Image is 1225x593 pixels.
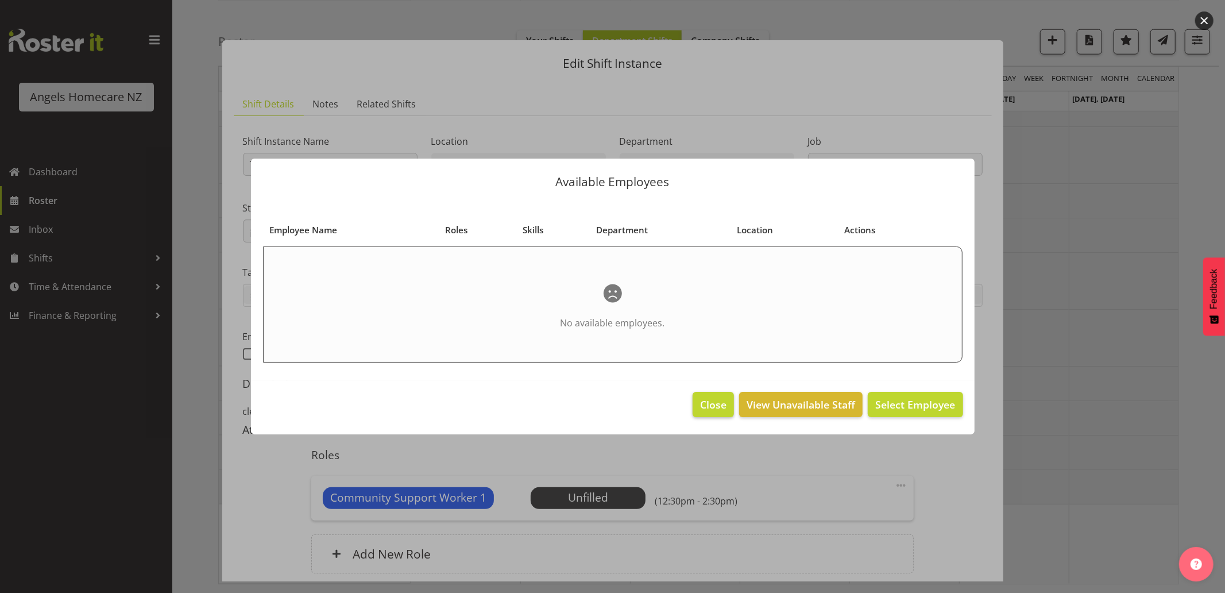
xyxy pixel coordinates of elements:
[700,397,727,412] span: Close
[298,316,928,330] p: No available employees.
[693,392,734,417] button: Close
[875,398,955,411] span: Select Employee
[844,224,875,237] span: Actions
[1191,559,1202,570] img: help-xxl-2.png
[1203,257,1225,336] button: Feedback - Show survey
[747,397,855,412] span: View Unavailable Staff
[269,224,337,237] span: Employee Name
[445,224,467,237] span: Roles
[868,392,963,417] button: Select Employee
[1209,269,1219,309] span: Feedback
[739,392,863,417] button: View Unavailable Staff
[737,224,773,237] span: Location
[523,224,543,237] span: Skills
[596,224,648,237] span: Department
[262,176,963,188] p: Available Employees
